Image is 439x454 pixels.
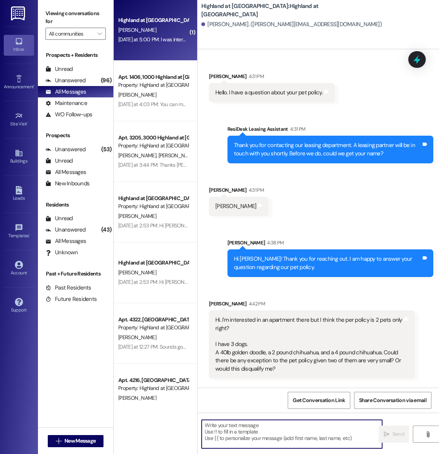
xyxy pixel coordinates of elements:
div: Unanswered [45,226,86,234]
div: Unanswered [45,146,86,153]
span: New Message [64,437,96,445]
div: Highland at [GEOGRAPHIC_DATA] [118,259,188,267]
div: [PERSON_NAME] [227,239,433,249]
span: Get Conversation Link [293,396,345,404]
div: [PERSON_NAME] [209,186,268,197]
i:  [384,431,389,437]
div: ResiDesk Leasing Assistant [227,125,433,136]
div: Property: Highland at [GEOGRAPHIC_DATA] [118,81,188,89]
div: Property: Highland at [GEOGRAPHIC_DATA] [118,142,188,150]
span: [PERSON_NAME] [118,27,156,33]
div: Hi [PERSON_NAME]! Thank you for reaching out. I am happy to answer your question regarding our pe... [234,255,421,271]
span: [PERSON_NAME] [118,91,156,98]
div: Highland at [GEOGRAPHIC_DATA] [118,194,188,202]
div: Prospects + Residents [38,51,113,59]
div: Thank you for contacting our leasing department. A leasing partner will be in touch with you shor... [234,141,421,158]
div: Apt. 1406, 1000 Highland at [GEOGRAPHIC_DATA] [118,73,188,81]
div: All Messages [45,168,86,176]
div: (43) [99,224,113,236]
div: Hi. I'm interested in an apartment there but I think the per policy is 2 pets only right? I have ... [215,316,403,373]
div: All Messages [45,237,86,245]
div: All Messages [45,88,86,96]
div: Apt. 3205, 3000 Highland at [GEOGRAPHIC_DATA] [118,134,188,142]
div: [PERSON_NAME]. ([PERSON_NAME][EMAIL_ADDRESS][DOMAIN_NAME]) [201,20,382,28]
div: Apt. 4322, [GEOGRAPHIC_DATA] at [GEOGRAPHIC_DATA] [118,316,188,324]
button: Get Conversation Link [288,392,350,409]
div: 4:38 PM [265,239,284,247]
span: • [34,83,35,88]
div: (53) [99,144,113,155]
div: 4:31 PM [247,186,264,194]
div: Hello. I have a question about your pet policy. [215,89,323,97]
div: [PERSON_NAME] [215,202,256,210]
div: 4:42 PM [247,300,265,308]
a: Site Visit • [4,110,34,130]
div: [PERSON_NAME] [209,300,415,310]
a: Inbox [4,35,34,55]
img: ResiDesk Logo [11,6,27,20]
span: [PERSON_NAME] [118,334,156,341]
div: 4:31 PM [288,125,305,133]
div: Unread [45,214,73,222]
span: • [29,232,30,237]
div: Unread [45,157,73,165]
div: Apt. 4216, [GEOGRAPHIC_DATA] at [GEOGRAPHIC_DATA] [118,376,188,384]
div: [DATE] at 3:44 PM: Thanks [PERSON_NAME]! [118,161,216,168]
button: Send [379,426,409,443]
a: Account [4,258,34,279]
div: Property: Highland at [GEOGRAPHIC_DATA] [118,324,188,332]
div: Unanswered [45,77,86,85]
div: New Inbounds [45,180,89,188]
div: (96) [99,75,113,86]
div: Highland at [GEOGRAPHIC_DATA] [118,16,188,24]
a: Leads [4,184,34,204]
span: Share Conversation via email [359,396,426,404]
div: Property: Highland at [GEOGRAPHIC_DATA] [118,202,188,210]
button: Share Conversation via email [354,392,431,409]
div: Unread [45,65,73,73]
div: Past + Future Residents [38,270,113,278]
span: Send [392,430,404,438]
i:  [425,431,431,437]
span: [PERSON_NAME] [118,395,156,401]
div: Past Residents [45,284,91,292]
div: Future Residents [45,295,97,303]
span: [PERSON_NAME] [158,152,196,159]
label: Viewing conversations for [45,8,106,28]
div: Unknown [45,249,78,257]
span: [PERSON_NAME] [118,152,158,159]
input: All communities [49,28,94,40]
div: Maintenance [45,99,87,107]
div: Prospects [38,132,113,139]
span: • [27,120,28,125]
a: Buildings [4,147,34,167]
i:  [97,31,102,37]
b: Highland at [GEOGRAPHIC_DATA]: Highland at [GEOGRAPHIC_DATA] [201,2,353,19]
button: New Message [48,435,104,447]
div: Property: Highland at [GEOGRAPHIC_DATA] [118,384,188,392]
i:  [56,438,61,444]
div: Residents [38,201,113,209]
a: Support [4,296,34,316]
div: [PERSON_NAME] [209,72,335,83]
div: 4:31 PM [247,72,264,80]
span: [PERSON_NAME] [118,269,156,276]
div: WO Follow-ups [45,111,92,119]
a: Templates • [4,221,34,242]
span: [PERSON_NAME] [118,213,156,219]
